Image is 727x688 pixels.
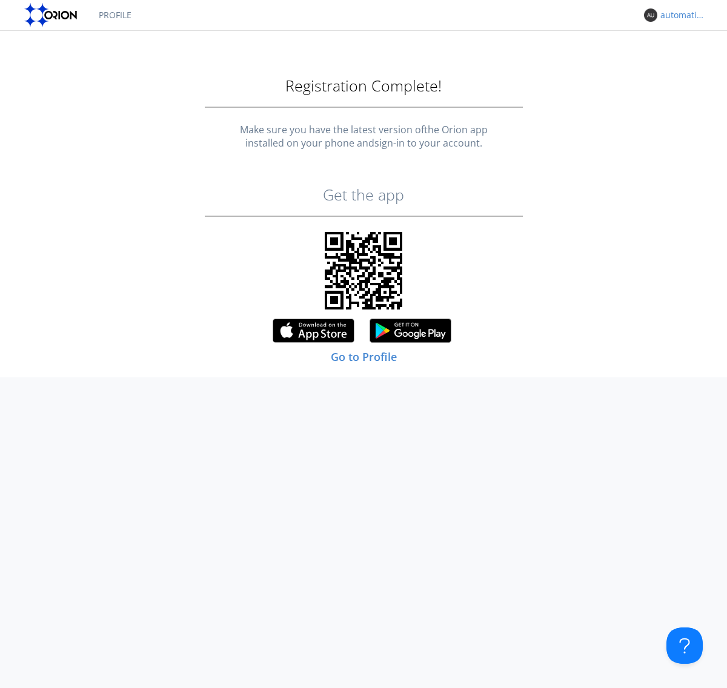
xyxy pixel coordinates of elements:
[12,187,715,203] h2: Get the app
[12,78,715,94] h1: Registration Complete!
[644,8,657,22] img: 373638.png
[24,3,81,27] img: orion-labs-logo.svg
[660,9,706,21] div: automation+changelanguage+1760040964
[273,319,357,348] img: appstore.svg
[325,232,402,309] img: qrcode.svg
[331,349,397,364] a: Go to Profile
[666,627,703,664] iframe: Toggle Customer Support
[12,123,715,151] div: Make sure you have the latest version of the Orion app installed on your phone and sign-in to you...
[370,319,454,348] img: googleplay.svg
